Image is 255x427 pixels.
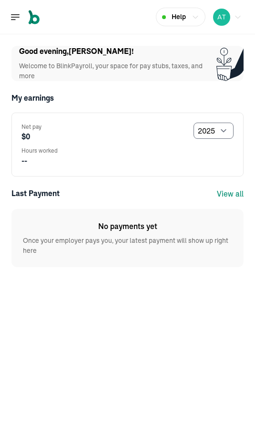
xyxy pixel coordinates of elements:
p: $0 [21,131,58,143]
p: Once your employer pays you, your latest payment will show up right here [23,236,232,256]
p: -- [21,155,58,167]
p: Hours worked [21,146,58,155]
nav: Global [10,3,40,31]
h1: Good evening , [PERSON_NAME] ! [19,46,216,57]
span: Help [172,12,186,22]
p: Net pay [21,123,58,131]
h1: No payments yet [98,220,157,232]
iframe: Chat Widget [92,324,255,427]
button: Help [156,8,205,26]
a: View all [217,189,244,198]
h2: My earnings [11,93,244,104]
div: Last Payment [11,188,60,199]
p: Welcome to BlinkPayroll, your space for pay stubs, taxes, and more [19,61,216,81]
img: Plant illustration [216,46,244,81]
